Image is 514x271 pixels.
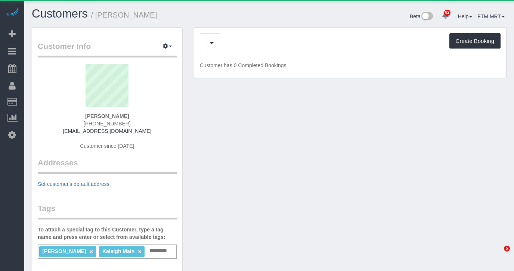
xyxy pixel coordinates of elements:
span: 5 [504,246,510,252]
a: FTM MRT [477,13,505,19]
label: To attach a special tag to this Customer, type a tag name and press enter or select from availabl... [38,226,177,241]
strong: [PERSON_NAME] [85,113,129,119]
a: × [90,249,93,255]
span: [PERSON_NAME] [42,248,86,254]
button: Create Booking [449,33,501,49]
a: Customers [32,7,88,20]
a: × [138,249,141,255]
span: [PHONE_NUMBER] [84,121,131,127]
span: 82 [444,10,450,16]
legend: Customer Info [38,41,177,57]
small: / [PERSON_NAME] [91,11,157,19]
a: 82 [438,7,453,24]
img: Automaid Logo [4,7,19,18]
img: New interface [421,12,433,22]
a: [EMAIL_ADDRESS][DOMAIN_NAME] [63,128,151,134]
span: Customer since [DATE] [80,143,134,149]
iframe: Intercom live chat [489,246,507,264]
a: Beta [410,13,433,19]
legend: Tags [38,203,177,219]
span: Kaleigh Main [102,248,134,254]
p: Customer has 0 Completed Bookings [200,62,501,69]
a: Set customer's default address [38,181,109,187]
a: Help [458,13,473,19]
